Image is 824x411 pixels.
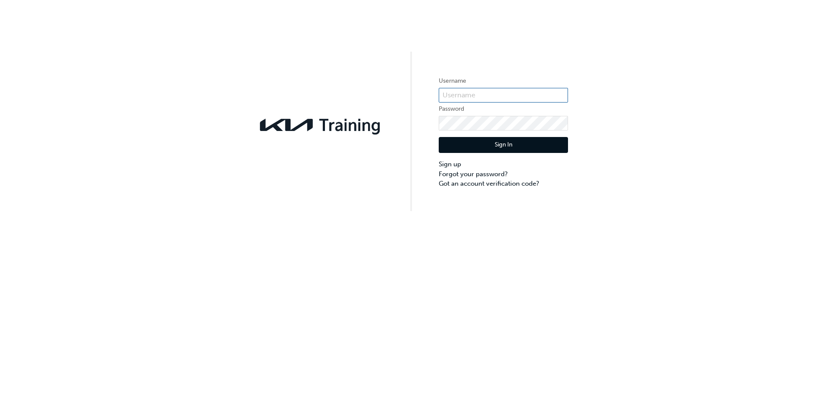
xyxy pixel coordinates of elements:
a: Got an account verification code? [439,179,568,189]
a: Sign up [439,159,568,169]
img: kia-training [256,113,385,137]
label: Password [439,104,568,114]
a: Forgot your password? [439,169,568,179]
label: Username [439,76,568,86]
button: Sign In [439,137,568,153]
input: Username [439,88,568,103]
